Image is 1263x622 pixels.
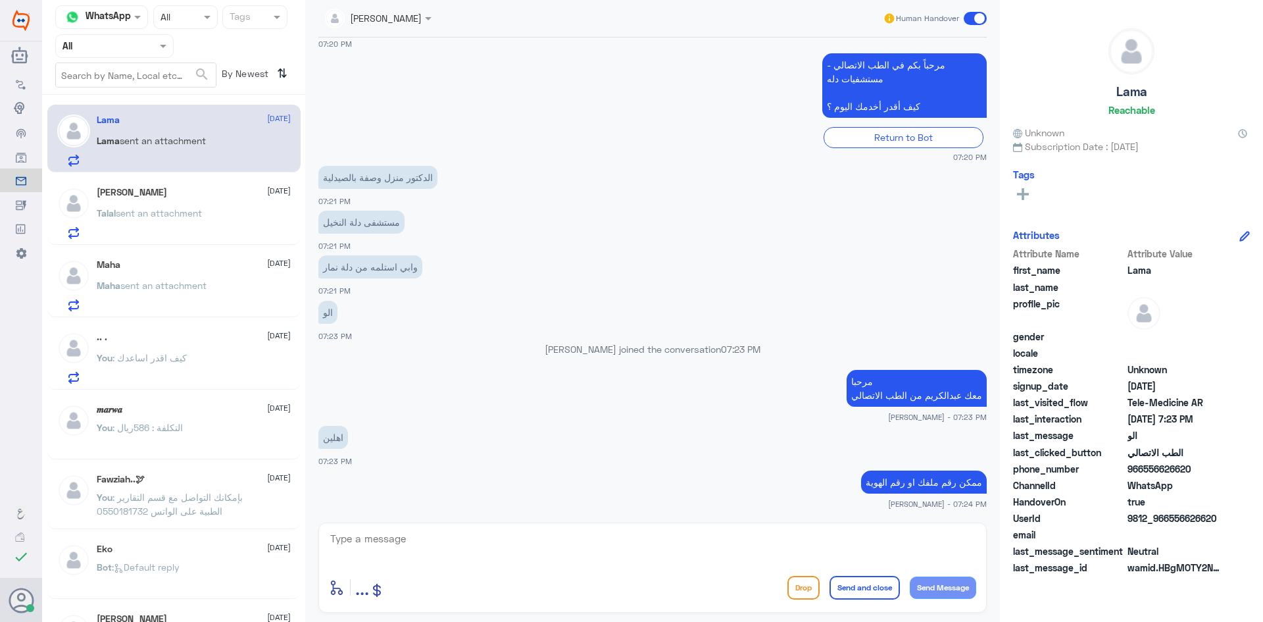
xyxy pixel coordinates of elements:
[57,474,90,507] img: defaultAdmin.png
[318,211,405,234] p: 8/10/2025, 7:21 PM
[56,63,216,87] input: Search by Name, Local etc…
[1013,479,1125,492] span: ChannelId
[824,127,983,147] div: Return to Bot
[1127,412,1223,426] span: 2025-10-08T16:23:18.943Z
[97,135,120,146] span: Lama
[1127,561,1223,575] span: wamid.HBgMOTY2NTU2NjI2NjIwFQIAEhgUM0E3MTNBM0I5NjJGQjAwRUY2NkYA
[318,457,352,465] span: 07:23 PM
[1013,528,1125,542] span: email
[1013,229,1060,241] h6: Attributes
[228,9,251,26] div: Tags
[1013,462,1125,476] span: phone_number
[1013,412,1125,426] span: last_interaction
[1116,84,1147,99] h5: Lama
[318,301,337,324] p: 8/10/2025, 7:23 PM
[112,561,180,573] span: : Default reply
[57,404,90,437] img: defaultAdmin.png
[267,542,291,554] span: [DATE]
[1013,168,1035,180] h6: Tags
[1013,126,1064,140] span: Unknown
[1127,379,1223,393] span: 2025-10-08T16:20:18.922Z
[97,207,116,219] span: Talal
[97,280,120,291] span: Maha
[97,115,120,126] h5: Lama
[1013,544,1125,558] span: last_message_sentiment
[1013,280,1125,294] span: last_name
[267,472,291,484] span: [DATE]
[318,166,437,189] p: 8/10/2025, 7:21 PM
[1108,104,1155,116] h6: Reachable
[1013,263,1125,277] span: first_name
[1127,363,1223,376] span: Unknown
[953,151,987,163] span: 07:20 PM
[830,576,900,600] button: Send and close
[97,187,167,198] h5: Talal Alrashid
[9,588,34,613] button: Avatar
[277,63,287,84] i: ⇅
[1127,346,1223,360] span: null
[57,544,90,577] img: defaultAdmin.png
[1013,247,1125,261] span: Attribute Name
[120,135,206,146] span: sent an attachment
[97,404,122,415] h5: 𝒎𝒂𝒓𝒘𝒂
[267,330,291,342] span: [DATE]
[1127,479,1223,492] span: 2
[318,255,422,278] p: 8/10/2025, 7:21 PM
[1127,544,1223,558] span: 0
[910,577,976,599] button: Send Message
[355,575,369,599] span: ...
[194,66,210,82] span: search
[896,13,959,24] span: Human Handover
[194,64,210,86] button: search
[97,474,145,485] h5: Fawziah..🕊
[1013,561,1125,575] span: last_message_id
[1127,297,1160,330] img: defaultAdmin.png
[1013,511,1125,525] span: UserId
[1127,247,1223,261] span: Attribute Value
[1127,446,1223,459] span: الطب الاتصالي
[216,63,272,89] span: By Newest
[1127,495,1223,509] span: true
[1013,428,1125,442] span: last_message
[97,561,112,573] span: Bot
[267,185,291,197] span: [DATE]
[1013,140,1250,153] span: Subscription Date : [DATE]
[57,187,90,220] img: defaultAdmin.png
[116,207,202,219] span: sent an attachment
[57,332,90,365] img: defaultAdmin.png
[1013,363,1125,376] span: timezone
[1127,263,1223,277] span: Lama
[112,352,187,363] span: : كيف اقدر اساعدك
[1127,330,1223,344] span: null
[97,492,112,503] span: You
[62,7,82,27] img: whatsapp.png
[1013,495,1125,509] span: HandoverOn
[1127,396,1223,409] span: Tele-Medicine AR
[97,259,120,271] h5: Maha
[1013,396,1125,409] span: last_visited_flow
[97,422,112,433] span: You
[318,286,351,295] span: 07:21 PM
[12,10,30,31] img: Widebot Logo
[318,332,352,340] span: 07:23 PM
[888,498,987,509] span: [PERSON_NAME] - 07:24 PM
[787,576,820,600] button: Drop
[1109,29,1154,74] img: defaultAdmin.png
[1127,462,1223,476] span: 966556626620
[318,342,987,356] p: [PERSON_NAME] joined the conversation
[112,422,183,433] span: : التكلفة : 586ريال
[1013,446,1125,459] span: last_clicked_button
[267,257,291,269] span: [DATE]
[97,544,112,555] h5: Eko
[1013,330,1125,344] span: gender
[1013,379,1125,393] span: signup_date
[1127,511,1223,525] span: 9812_966556626620
[1127,528,1223,542] span: null
[1013,297,1125,327] span: profile_pic
[97,352,112,363] span: You
[318,426,348,449] p: 8/10/2025, 7:23 PM
[847,370,987,407] p: 8/10/2025, 7:23 PM
[97,332,107,343] h5: .. .
[1013,346,1125,360] span: locale
[861,471,987,494] p: 8/10/2025, 7:24 PM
